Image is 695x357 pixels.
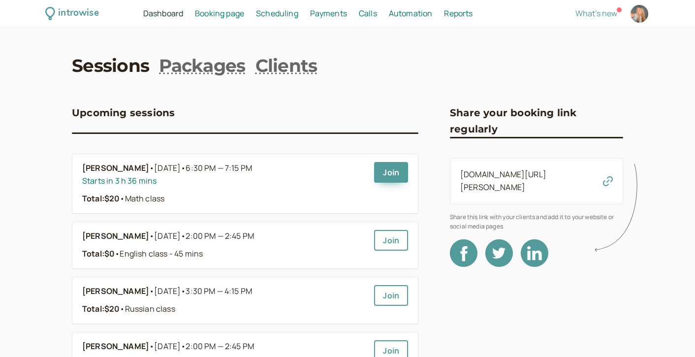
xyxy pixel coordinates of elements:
[374,162,408,183] a: Join
[359,7,377,20] a: Calls
[115,248,120,259] span: •
[82,285,366,316] a: [PERSON_NAME]•[DATE]•3:30 PM — 4:15 PMTotal:$20•Russian class
[310,7,347,20] a: Payments
[195,7,244,20] a: Booking page
[186,162,252,173] span: 6:30 PM — 7:15 PM
[120,193,125,204] span: •
[186,286,252,296] span: 3:30 PM — 4:15 PM
[389,8,433,19] span: Automation
[186,341,254,352] span: 2:00 PM — 2:45 PM
[646,310,695,357] iframe: Chat Widget
[82,162,149,175] b: [PERSON_NAME]
[374,230,408,251] a: Join
[45,6,99,21] a: introwise
[444,8,473,19] span: Reports
[149,340,154,353] span: •
[82,175,366,188] div: Starts in 3 h 36 mins
[256,7,298,20] a: Scheduling
[575,9,617,18] button: What's new
[359,8,377,19] span: Calls
[82,340,149,353] b: [PERSON_NAME]
[154,340,254,353] span: [DATE]
[195,8,244,19] span: Booking page
[143,7,183,20] a: Dashboard
[82,162,366,205] a: [PERSON_NAME]•[DATE]•6:30 PM — 7:15 PMStarts in 3 h 36 minsTotal:$20•Math class
[154,162,252,175] span: [DATE]
[154,285,252,298] span: [DATE]
[82,285,149,298] b: [PERSON_NAME]
[186,230,254,241] span: 2:00 PM — 2:45 PM
[255,53,317,78] a: Clients
[82,230,149,243] b: [PERSON_NAME]
[120,303,175,314] span: Russian class
[450,105,623,137] h3: Share your booking link regularly
[389,7,433,20] a: Automation
[181,230,186,241] span: •
[120,193,164,204] span: Math class
[143,8,183,19] span: Dashboard
[575,8,617,19] span: What's new
[82,230,366,260] a: [PERSON_NAME]•[DATE]•2:00 PM — 2:45 PMTotal:$0•English class - 45 mins
[154,230,254,243] span: [DATE]
[149,285,154,298] span: •
[82,303,120,314] strong: Total: $20
[310,8,347,19] span: Payments
[629,3,650,24] a: Account
[181,286,186,296] span: •
[58,6,98,21] div: introwise
[82,248,115,259] strong: Total: $0
[181,162,186,173] span: •
[149,162,154,175] span: •
[460,169,546,193] a: [DOMAIN_NAME][URL][PERSON_NAME]
[120,303,125,314] span: •
[72,53,149,78] a: Sessions
[159,53,245,78] a: Packages
[256,8,298,19] span: Scheduling
[374,285,408,306] a: Join
[450,212,623,231] span: Share this link with your clients and add it to your website or social media pages
[181,341,186,352] span: •
[444,7,473,20] a: Reports
[72,105,175,121] h3: Upcoming sessions
[115,248,203,259] span: English class - 45 mins
[149,230,154,243] span: •
[82,193,120,204] strong: Total: $20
